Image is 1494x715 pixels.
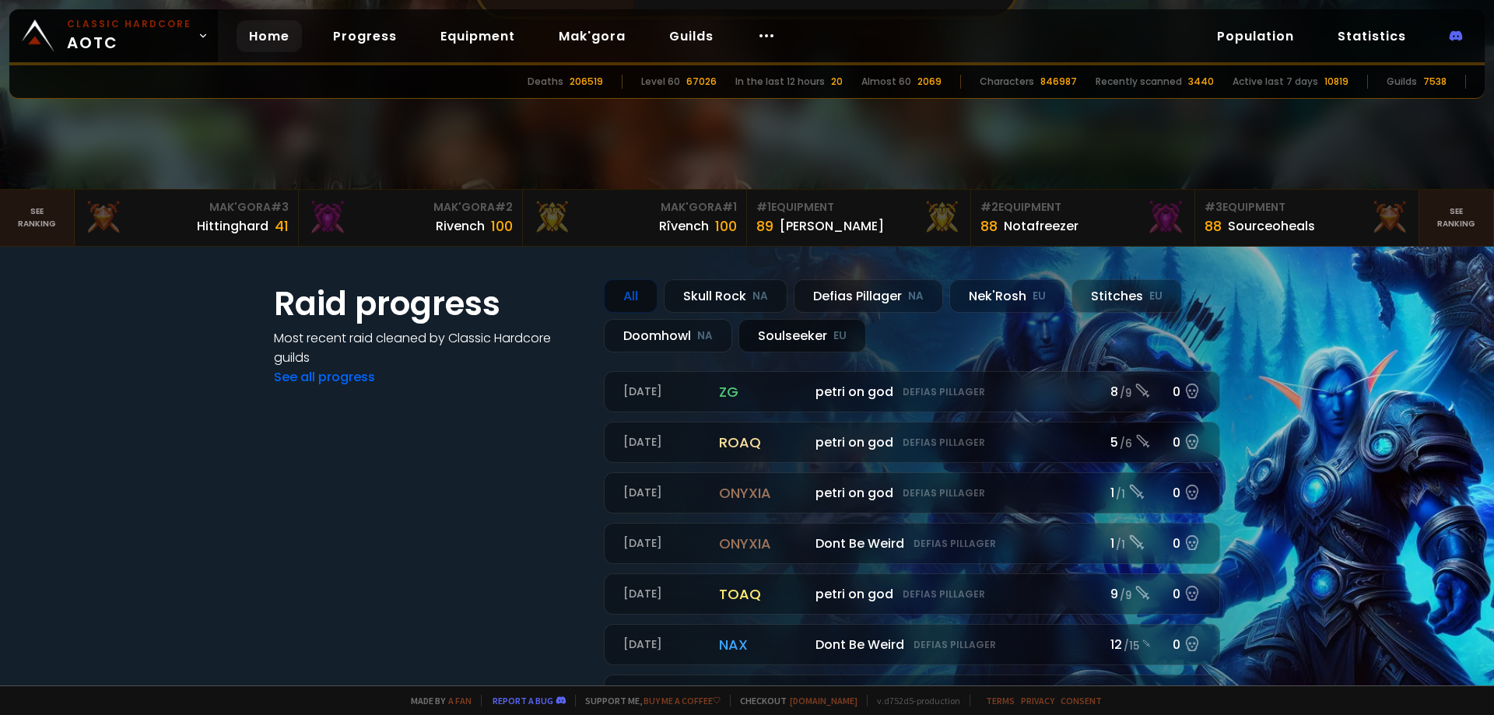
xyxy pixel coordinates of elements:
small: EU [833,328,847,344]
a: a fan [448,695,472,706]
a: Mak'Gora#2Rivench100 [299,190,523,246]
a: [DATE]onyxiapetri on godDefias Pillager1 /10 [604,472,1220,513]
small: Classic Hardcore [67,17,191,31]
small: EU [1033,289,1046,304]
a: Mak'gora [546,20,638,52]
span: # 2 [495,199,513,215]
span: AOTC [67,17,191,54]
div: Recently scanned [1096,75,1182,89]
div: 10819 [1324,75,1348,89]
a: [DATE]onyxiaDont Be WeirdDefias Pillager1 /10 [604,523,1220,564]
div: Doomhowl [604,319,732,352]
div: Defias Pillager [794,279,943,313]
a: #3Equipment88Sourceoheals [1195,190,1419,246]
a: Privacy [1021,695,1054,706]
div: 20 [831,75,843,89]
div: 88 [1205,216,1222,237]
div: All [604,279,658,313]
div: Mak'Gora [532,199,737,216]
div: 88 [980,216,998,237]
a: [DATE]zgpetri on godDefias Pillager8 /90 [604,371,1220,412]
span: # 1 [722,199,737,215]
a: Population [1205,20,1306,52]
div: Almost 60 [861,75,911,89]
a: Mak'Gora#1Rîvench100 [523,190,747,246]
div: 100 [715,216,737,237]
div: Equipment [980,199,1185,216]
a: Terms [986,695,1015,706]
div: Sourceoheals [1228,216,1315,236]
span: Made by [402,695,472,706]
span: Checkout [730,695,857,706]
div: Stitches [1071,279,1182,313]
a: [DOMAIN_NAME] [790,695,857,706]
small: NA [697,328,713,344]
div: 67026 [686,75,717,89]
a: Classic HardcoreAOTC [9,9,218,62]
small: NA [908,289,924,304]
a: Progress [321,20,409,52]
a: Consent [1061,695,1102,706]
a: Mak'Gora#3Hittinghard41 [75,190,299,246]
div: Mak'Gora [84,199,289,216]
span: v. d752d5 - production [867,695,960,706]
span: # 2 [980,199,998,215]
div: 206519 [570,75,603,89]
div: Active last 7 days [1233,75,1318,89]
a: Home [237,20,302,52]
a: [DATE]naxDont Be WeirdDefias Pillager12 /150 [604,624,1220,665]
span: # 3 [271,199,289,215]
a: Guilds [657,20,726,52]
div: Guilds [1387,75,1417,89]
div: Hittinghard [197,216,268,236]
small: NA [752,289,768,304]
div: Skull Rock [664,279,787,313]
div: Mak'Gora [308,199,513,216]
div: Nek'Rosh [949,279,1065,313]
span: Support me, [575,695,721,706]
a: [DATE]roaqpetri on godDefias Pillager5 /60 [604,422,1220,463]
div: Notafreezer [1004,216,1078,236]
div: [PERSON_NAME] [780,216,884,236]
span: # 1 [756,199,771,215]
div: 846987 [1040,75,1077,89]
a: #1Equipment89[PERSON_NAME] [747,190,971,246]
a: Equipment [428,20,528,52]
div: 3440 [1188,75,1214,89]
div: Rîvench [659,216,709,236]
a: Report a bug [493,695,553,706]
div: 41 [275,216,289,237]
div: Characters [980,75,1034,89]
div: 7538 [1423,75,1447,89]
h1: Raid progress [274,279,585,328]
div: Soulseeker [738,319,866,352]
div: 2069 [917,75,942,89]
div: Equipment [1205,199,1409,216]
div: In the last 12 hours [735,75,825,89]
div: 89 [756,216,773,237]
a: #2Equipment88Notafreezer [971,190,1195,246]
div: Deaths [528,75,563,89]
a: See all progress [274,368,375,386]
a: [DATE]toaqpetri on godDefias Pillager9 /90 [604,573,1220,615]
h4: Most recent raid cleaned by Classic Hardcore guilds [274,328,585,367]
a: Statistics [1325,20,1419,52]
a: Buy me a coffee [644,695,721,706]
div: 100 [491,216,513,237]
div: Equipment [756,199,961,216]
span: # 3 [1205,199,1222,215]
div: Level 60 [641,75,680,89]
div: Rivench [436,216,485,236]
small: EU [1149,289,1163,304]
a: Seeranking [1419,190,1494,246]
